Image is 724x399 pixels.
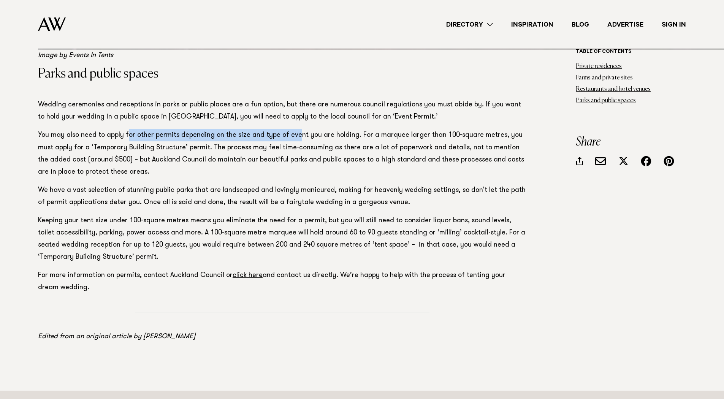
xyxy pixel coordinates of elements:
[38,99,526,123] p: Wedding ceremonies and receptions in parks or public places are a fun option, but there are numer...
[233,272,263,279] a: click here
[598,19,653,30] a: Advertise
[562,19,598,30] a: Blog
[653,19,695,30] a: Sign In
[502,19,562,30] a: Inspiration
[38,52,113,59] em: Image by Events In Tents
[38,129,526,178] p: You may also need to apply for other permits depending on the size and type of event you are hold...
[38,68,526,81] h3: Parks and public spaces
[38,215,526,263] p: Keeping your tent size under 100-square metres means you eliminate the need for a permit, but you...
[38,333,195,340] em: Edited from an original article by [PERSON_NAME]
[576,86,651,92] a: Restaurants and hotel venues
[576,49,686,56] h6: Table of contents
[576,63,622,70] a: Private residences
[576,98,636,104] a: Parks and public spaces
[576,136,686,148] h3: Share
[38,184,526,209] p: We have a vast selection of stunning public parks that are landscaped and lovingly manicured, mak...
[38,17,66,31] img: Auckland Weddings Logo
[437,19,502,30] a: Directory
[38,269,526,294] p: For more information on permits, contact Auckland Council or and contact us directly. We’re happy...
[576,75,633,81] a: Farms and private sites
